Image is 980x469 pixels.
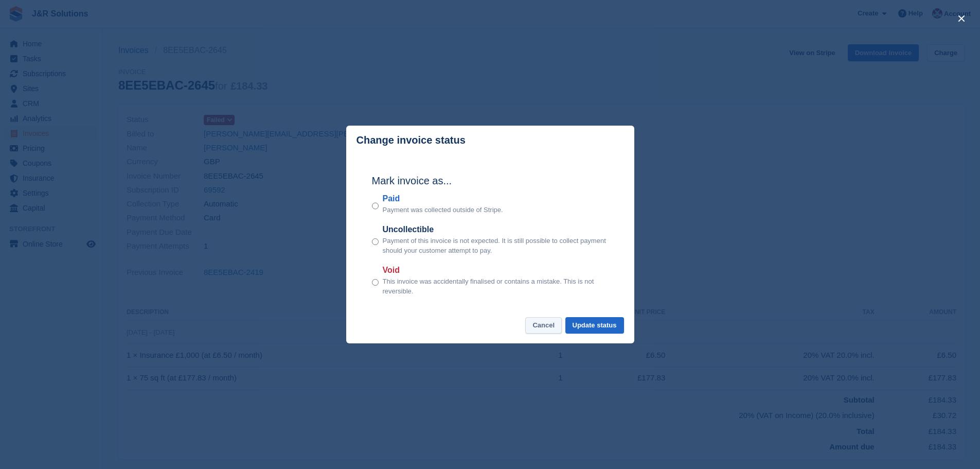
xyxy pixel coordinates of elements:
p: Payment was collected outside of Stripe. [383,205,503,215]
label: Paid [383,193,503,205]
h2: Mark invoice as... [372,173,609,188]
button: Update status [565,317,624,334]
p: Change invoice status [357,134,466,146]
label: Uncollectible [383,223,609,236]
label: Void [383,264,609,276]
p: Payment of this invoice is not expected. It is still possible to collect payment should your cust... [383,236,609,256]
p: This invoice was accidentally finalised or contains a mistake. This is not reversible. [383,276,609,297]
button: close [953,10,970,27]
button: Cancel [525,317,562,334]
